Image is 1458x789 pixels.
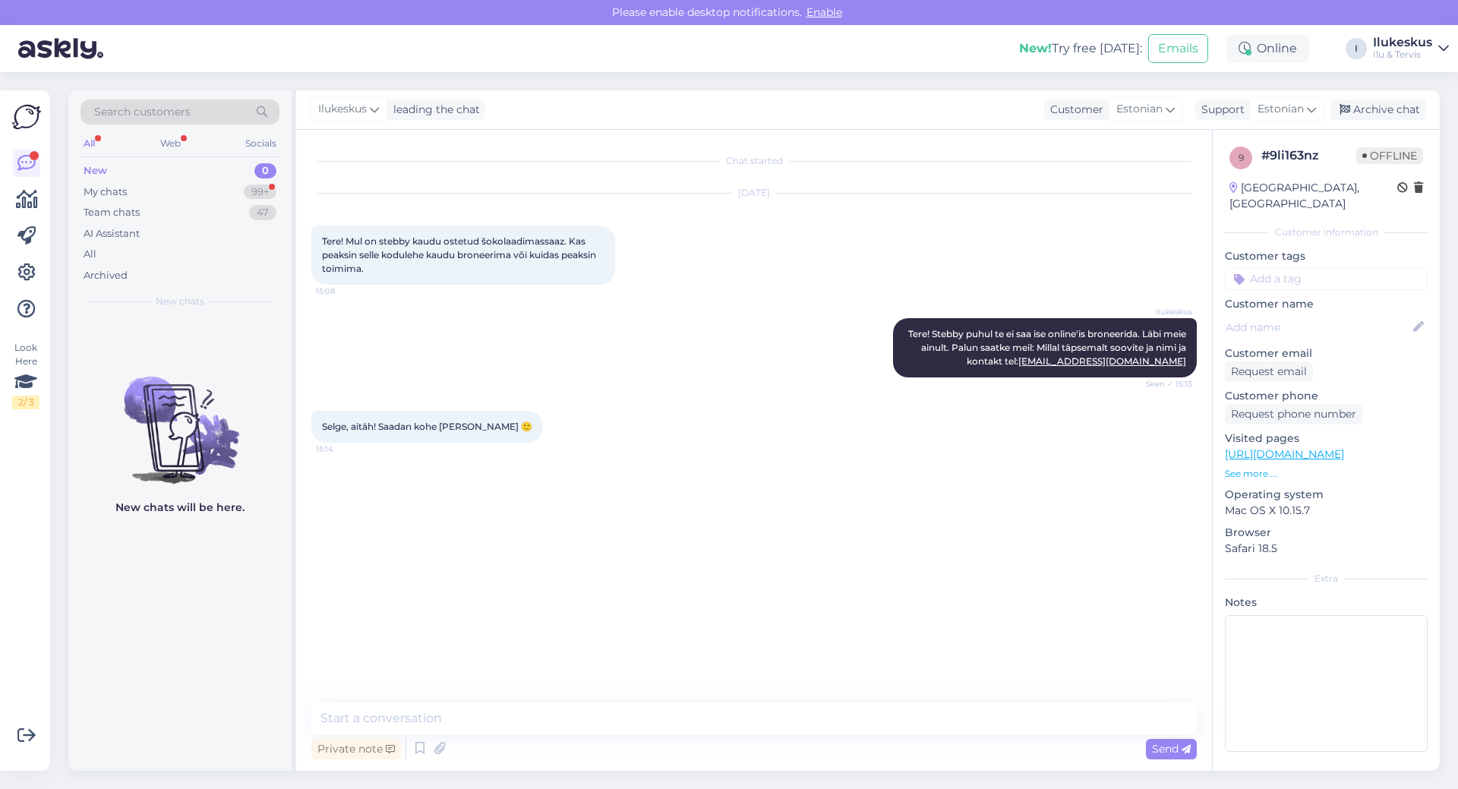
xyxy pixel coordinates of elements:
span: Selge, aitäh! Saadan kohe [PERSON_NAME] 🙂 [322,421,532,432]
div: All [80,134,98,153]
a: IlukeskusIlu & Tervis [1373,36,1449,61]
div: # 9li163nz [1261,147,1356,165]
div: My chats [84,185,127,200]
div: All [84,247,96,262]
b: New! [1019,41,1052,55]
div: Archive chat [1330,99,1426,120]
div: 47 [249,205,276,220]
div: Ilu & Tervis [1373,49,1432,61]
div: 2 / 3 [12,396,39,409]
div: AI Assistant [84,226,140,241]
input: Add a tag [1225,267,1428,290]
p: Mac OS X 10.15.7 [1225,503,1428,519]
div: Customer [1044,102,1103,118]
div: I [1346,38,1367,59]
span: Enable [802,5,847,19]
span: New chats [156,295,204,308]
div: Ilukeskus [1373,36,1432,49]
div: Request phone number [1225,404,1362,424]
p: Browser [1225,525,1428,541]
span: Estonian [1116,101,1163,118]
p: Customer email [1225,346,1428,361]
span: Send [1152,742,1191,756]
p: Customer name [1225,296,1428,312]
div: Private note [311,739,401,759]
a: [URL][DOMAIN_NAME] [1225,447,1344,461]
p: See more ... [1225,467,1428,481]
span: 15:14 [316,443,373,455]
div: 0 [254,163,276,178]
div: New [84,163,107,178]
div: Extra [1225,572,1428,585]
span: Ilukeskus [318,101,367,118]
span: Ilukeskus [1135,306,1192,317]
p: New chats will be here. [115,500,245,516]
div: Archived [84,268,128,283]
div: Web [157,134,184,153]
span: Seen ✓ 15:13 [1135,378,1192,390]
div: [DATE] [311,186,1197,200]
p: Customer tags [1225,248,1428,264]
span: Estonian [1258,101,1304,118]
p: Customer phone [1225,388,1428,404]
span: 9 [1239,152,1244,163]
span: Tere! Stebby puhul te ei saa ise online'is broneerida. Läbi meie ainult. Palun saatke meil: Milla... [908,328,1188,367]
a: [EMAIL_ADDRESS][DOMAIN_NAME] [1018,355,1186,367]
div: 99+ [244,185,276,200]
input: Add name [1226,319,1410,336]
div: Look Here [12,341,39,409]
div: Try free [DATE]: [1019,39,1142,58]
p: Operating system [1225,487,1428,503]
p: Visited pages [1225,431,1428,447]
span: Search customers [94,104,191,120]
div: Support [1195,102,1245,118]
div: Socials [242,134,279,153]
div: Online [1226,35,1309,62]
img: Askly Logo [12,103,41,131]
div: [GEOGRAPHIC_DATA], [GEOGRAPHIC_DATA] [1229,180,1397,212]
div: Request email [1225,361,1313,382]
span: Tere! Mul on stebby kaudu ostetud šokolaadimassaaz. Kas peaksin selle kodulehe kaudu broneerima v... [322,235,598,274]
div: Customer information [1225,226,1428,239]
div: Chat started [311,154,1197,168]
img: No chats [68,349,292,486]
p: Notes [1225,595,1428,611]
span: 15:08 [316,286,373,297]
div: leading the chat [387,102,480,118]
span: Offline [1356,147,1423,164]
button: Emails [1148,34,1208,63]
div: Team chats [84,205,140,220]
p: Safari 18.5 [1225,541,1428,557]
